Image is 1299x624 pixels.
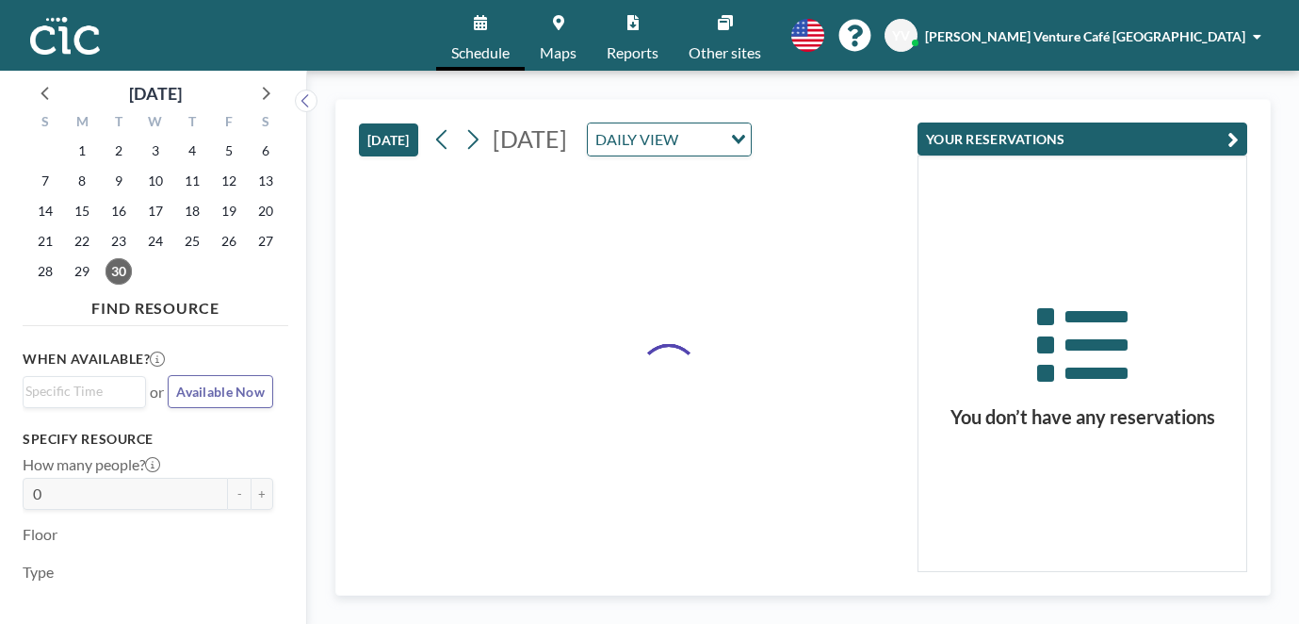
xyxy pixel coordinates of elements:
span: Tuesday, September 2, 2025 [106,138,132,164]
div: F [210,111,247,136]
span: [DATE] [493,124,567,153]
label: Floor [23,525,57,544]
span: Tuesday, September 9, 2025 [106,168,132,194]
div: Search for option [588,123,751,156]
span: Friday, September 19, 2025 [216,198,242,224]
label: Type [23,563,54,582]
span: Monday, September 29, 2025 [69,258,95,285]
span: Thursday, September 25, 2025 [179,228,205,255]
span: Friday, September 12, 2025 [216,168,242,194]
span: Monday, September 15, 2025 [69,198,95,224]
span: Friday, September 26, 2025 [216,228,242,255]
span: or [150,383,164,402]
span: Sunday, September 14, 2025 [32,198,58,224]
span: Monday, September 8, 2025 [69,168,95,194]
span: Saturday, September 20, 2025 [252,198,279,224]
span: Schedule [451,45,510,60]
span: Thursday, September 11, 2025 [179,168,205,194]
span: Monday, September 22, 2025 [69,228,95,255]
span: Reports [607,45,658,60]
h3: Specify resource [23,431,273,448]
span: Friday, September 5, 2025 [216,138,242,164]
span: Sunday, September 21, 2025 [32,228,58,255]
h3: You don’t have any reservations [918,405,1246,429]
input: Search for option [684,127,720,152]
div: T [101,111,138,136]
span: [PERSON_NAME] Venture Café [GEOGRAPHIC_DATA] [925,28,1245,44]
button: - [228,478,251,510]
span: Saturday, September 6, 2025 [252,138,279,164]
span: Other sites [689,45,761,60]
label: How many people? [23,455,160,474]
span: Tuesday, September 16, 2025 [106,198,132,224]
span: Thursday, September 4, 2025 [179,138,205,164]
input: Search for option [25,381,135,402]
button: YOUR RESERVATIONS [917,123,1247,156]
span: DAILY VIEW [592,127,682,152]
div: S [247,111,284,136]
span: Tuesday, September 23, 2025 [106,228,132,255]
div: [DATE] [129,80,182,107]
span: YV [892,27,910,44]
span: Wednesday, September 10, 2025 [142,168,169,194]
div: T [173,111,210,136]
span: Sunday, September 28, 2025 [32,258,58,285]
span: Saturday, September 13, 2025 [252,168,279,194]
span: Saturday, September 27, 2025 [252,228,279,255]
span: Thursday, September 18, 2025 [179,198,205,224]
div: Search for option [24,377,145,405]
div: W [138,111,174,136]
button: Available Now [168,375,273,408]
button: + [251,478,273,510]
h4: FIND RESOURCE [23,291,288,318]
span: Monday, September 1, 2025 [69,138,95,164]
span: Sunday, September 7, 2025 [32,168,58,194]
span: Wednesday, September 17, 2025 [142,198,169,224]
span: Wednesday, September 3, 2025 [142,138,169,164]
span: Wednesday, September 24, 2025 [142,228,169,255]
img: organization-logo [30,17,100,55]
div: S [27,111,64,136]
span: Available Now [176,384,265,400]
button: [DATE] [359,123,418,156]
div: M [64,111,101,136]
span: Tuesday, September 30, 2025 [106,258,132,285]
span: Maps [540,45,576,60]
